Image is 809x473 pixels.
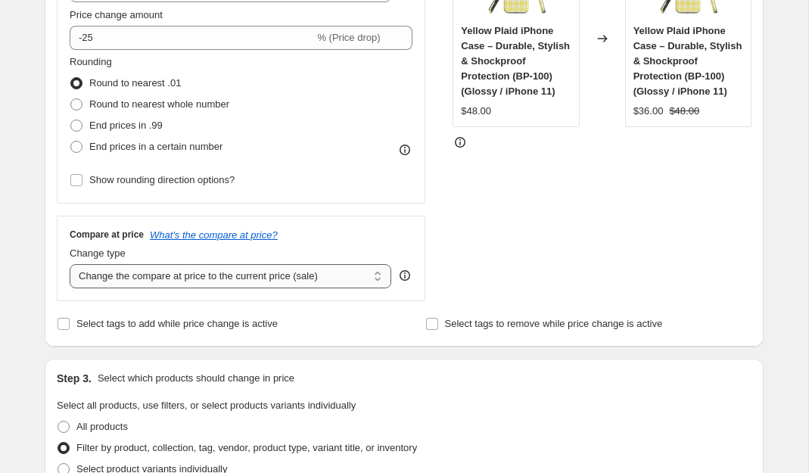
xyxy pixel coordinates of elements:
[57,400,356,411] span: Select all products, use filters, or select products variants individually
[89,174,235,185] span: Show rounding direction options?
[461,25,570,97] span: Yellow Plaid iPhone Case – Durable, Stylish & Shockproof Protection (BP-100) (Glossy / iPhone 11)
[70,229,144,241] h3: Compare at price
[70,26,314,50] input: -15
[70,9,163,20] span: Price change amount
[669,104,699,119] strike: $48.00
[70,247,126,259] span: Change type
[76,442,417,453] span: Filter by product, collection, tag, vendor, product type, variant title, or inventory
[57,371,92,386] h2: Step 3.
[317,32,380,43] span: % (Price drop)
[89,77,181,89] span: Round to nearest .01
[89,120,163,131] span: End prices in .99
[70,56,112,67] span: Rounding
[633,104,664,119] div: $36.00
[76,318,278,329] span: Select tags to add while price change is active
[461,104,491,119] div: $48.00
[89,141,222,152] span: End prices in a certain number
[445,318,663,329] span: Select tags to remove while price change is active
[633,25,742,97] span: Yellow Plaid iPhone Case – Durable, Stylish & Shockproof Protection (BP-100) (Glossy / iPhone 11)
[76,421,128,432] span: All products
[89,98,229,110] span: Round to nearest whole number
[397,268,412,283] div: help
[98,371,294,386] p: Select which products should change in price
[150,229,278,241] button: What's the compare at price?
